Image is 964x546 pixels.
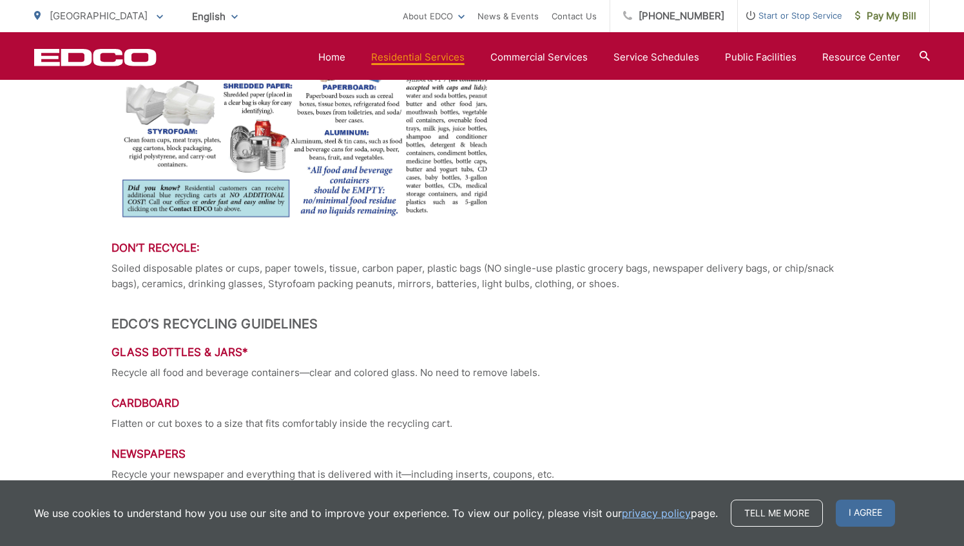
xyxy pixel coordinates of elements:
[836,500,895,527] span: I agree
[34,505,718,521] p: We use cookies to understand how you use our site and to improve your experience. To view our pol...
[50,10,148,22] span: [GEOGRAPHIC_DATA]
[111,261,853,292] p: Soiled disposable plates or cups, paper towels, tissue, carbon paper, plastic bags (NO single-use...
[490,50,588,65] a: Commercial Services
[34,48,157,66] a: EDCD logo. Return to the homepage.
[403,8,465,24] a: About EDCO
[111,346,853,359] h3: Glass Bottles & Jars*
[622,505,691,521] a: privacy policy
[111,241,853,254] h3: Don’t Recycle:
[822,50,900,65] a: Resource Center
[855,8,916,24] span: Pay My Bill
[731,500,823,527] a: Tell me more
[111,447,853,460] h3: Newspapers
[477,8,539,24] a: News & Events
[111,316,853,332] h2: EDCO’s Recycling Guidelines
[111,397,853,409] h3: Cardboard
[613,50,699,65] a: Service Schedules
[318,50,345,65] a: Home
[111,416,853,431] p: Flatten or cut boxes to a size that fits comfortably inside the recycling cart.
[182,5,247,28] span: English
[552,8,597,24] a: Contact Us
[371,50,465,65] a: Residential Services
[111,467,853,482] p: Recycle your newspaper and everything that is delivered with it—including inserts, coupons, etc.
[111,365,853,381] p: Recycle all food and beverage containers—clear and colored glass. No need to remove labels.
[725,50,796,65] a: Public Facilities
